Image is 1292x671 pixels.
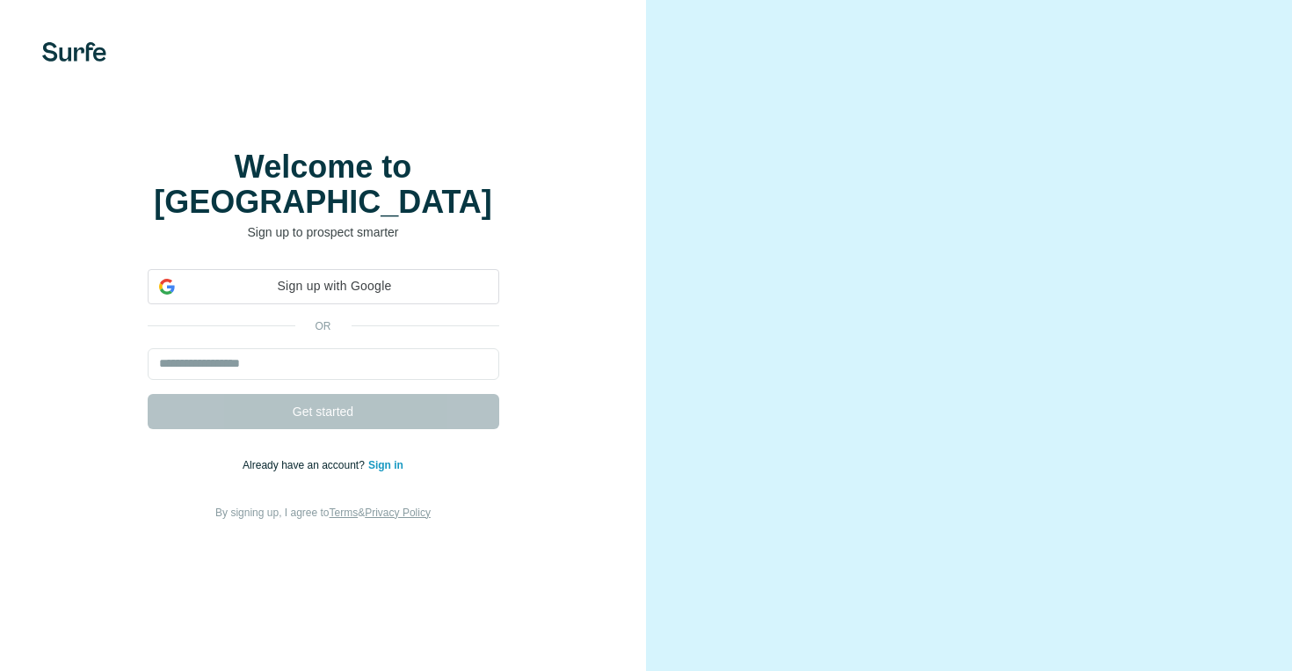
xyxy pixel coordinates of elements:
img: Surfe's logo [42,42,106,62]
p: Sign up to prospect smarter [148,223,499,241]
p: or [295,318,352,334]
span: By signing up, I agree to & [215,507,431,519]
span: Already have an account? [243,459,368,471]
a: Privacy Policy [365,507,431,519]
div: Sign up with Google [148,269,499,304]
span: Sign up with Google [182,277,488,295]
a: Terms [330,507,359,519]
h1: Welcome to [GEOGRAPHIC_DATA] [148,150,499,220]
a: Sign in [368,459,403,471]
